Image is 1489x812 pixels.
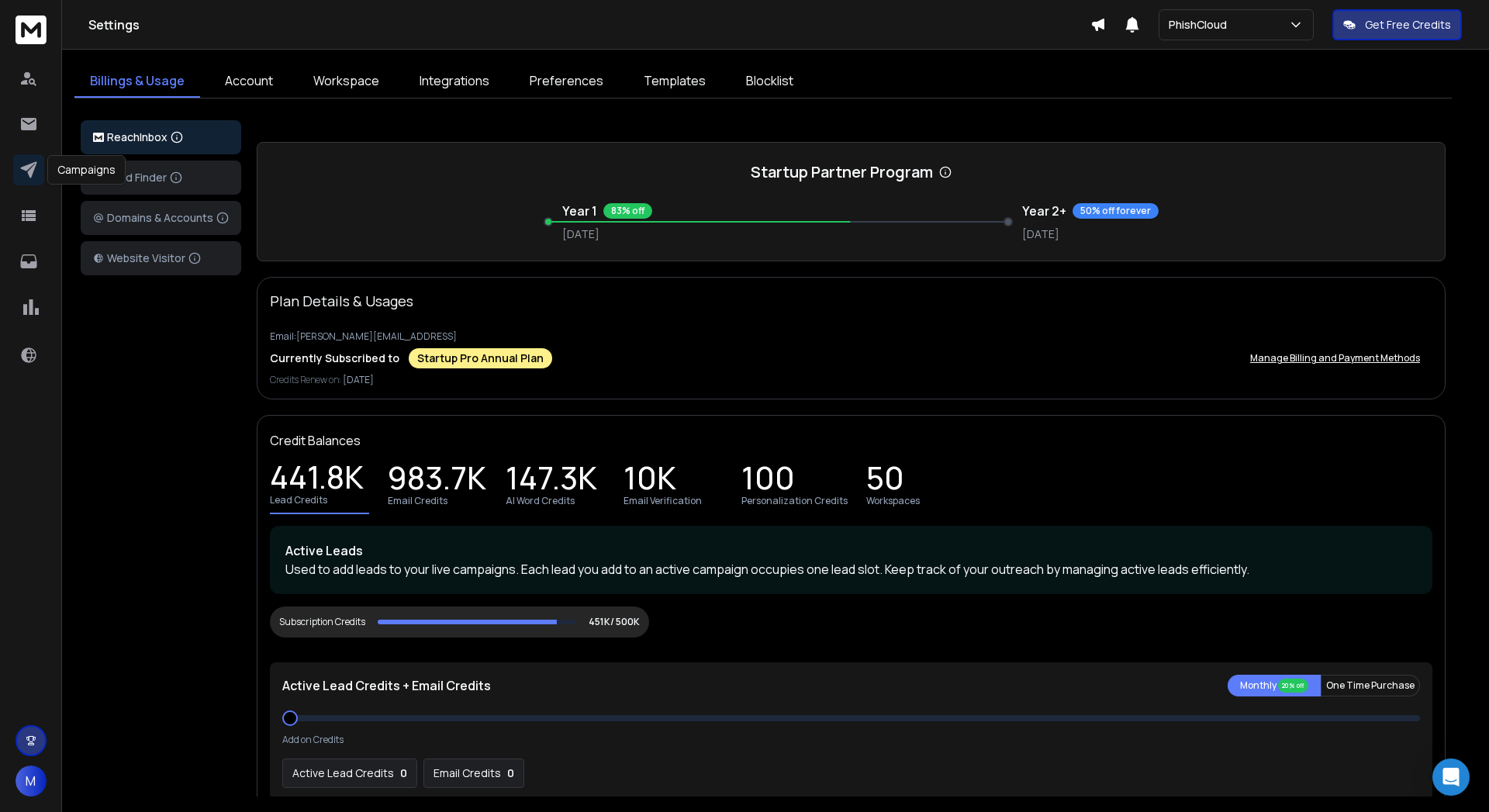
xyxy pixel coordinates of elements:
div: 50% off forever [1073,203,1159,219]
p: 451K/ 500K [589,616,640,628]
p: 10K [624,470,676,492]
p: 147.3K [506,470,597,492]
p: 0 [507,765,514,781]
button: ReachInbox [81,120,241,154]
div: Campaigns [47,155,126,185]
img: logo [93,133,104,143]
p: [DATE] [1022,226,1159,242]
h3: Year 2+ [1022,202,1066,220]
p: Credits Renew on: [270,374,1432,386]
p: Active Leads [285,541,1417,560]
p: Used to add leads to your live campaigns. Each lead you add to an active campaign occupies one le... [285,560,1417,579]
div: Startup Pro Annual Plan [409,348,552,368]
button: Monthly 20% off [1228,675,1321,696]
a: Workspace [298,65,395,98]
h3: Year 1 [562,202,597,220]
a: Integrations [404,65,505,98]
p: 0 [400,765,407,781]
p: Credit Balances [270,431,361,450]
div: Subscription Credits [279,616,365,628]
p: Currently Subscribed to [270,351,399,366]
h2: Startup Partner Program [751,161,933,183]
button: Get Free Credits [1332,9,1462,40]
p: Manage Billing and Payment Methods [1250,352,1420,365]
p: Email Verification [624,495,702,507]
p: AI Word Credits [506,495,575,507]
p: 50 [866,470,904,492]
button: Manage Billing and Payment Methods [1238,343,1432,374]
p: Active Lead Credits + Email Credits [282,676,491,695]
a: Billings & Usage [74,65,200,98]
button: Lead Finder [81,161,241,195]
button: Domains & Accounts [81,201,241,235]
p: Get Free Credits [1365,17,1451,33]
button: M [16,765,47,796]
p: [DATE] [562,226,1004,242]
p: Add on Credits [282,734,344,746]
a: Blocklist [731,65,809,98]
p: PhishCloud [1169,17,1233,33]
p: Personalization Credits [741,495,848,507]
p: 983.7K [388,470,486,492]
p: Active Lead Credits [292,765,394,781]
p: Email Credits [434,765,501,781]
p: Workspaces [866,495,920,507]
button: One Time Purchase [1321,675,1420,696]
p: 441.8K [270,469,364,491]
div: 20% off [1278,679,1308,693]
div: 83% off [603,203,652,219]
a: Preferences [514,65,619,98]
p: Plan Details & Usages [270,290,413,312]
p: 100 [741,470,795,492]
p: Lead Credits [270,494,327,506]
div: Open Intercom Messenger [1432,758,1470,796]
p: Email: [PERSON_NAME][EMAIL_ADDRESS] [270,330,1432,343]
button: Website Visitor [81,241,241,275]
a: Templates [628,65,721,98]
span: [DATE] [343,373,374,386]
a: Account [209,65,288,98]
h1: Settings [88,16,1090,34]
p: Email Credits [388,495,447,507]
